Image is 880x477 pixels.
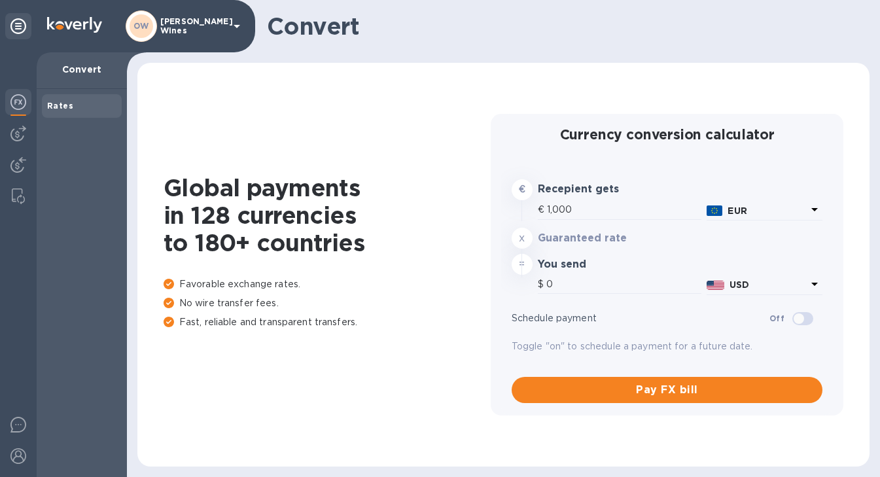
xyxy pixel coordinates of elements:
[5,13,31,39] div: Unpin categories
[538,258,664,271] h3: You send
[133,21,149,31] b: OW
[547,200,702,220] input: Amount
[512,126,823,143] h2: Currency conversion calculator
[164,296,491,310] p: No wire transfer fees.
[512,228,533,249] div: x
[512,377,823,403] button: Pay FX bill
[538,275,546,294] div: $
[164,277,491,291] p: Favorable exchange rates.
[164,174,491,256] h1: Global payments in 128 currencies to 180+ countries
[512,311,769,325] p: Schedule payment
[47,17,102,33] img: Logo
[512,340,823,353] p: Toggle "on" to schedule a payment for a future date.
[10,94,26,110] img: Foreign exchange
[546,275,702,294] input: Amount
[519,184,525,194] strong: €
[538,200,547,220] div: €
[728,205,747,216] b: EUR
[160,17,226,35] p: [PERSON_NAME] Wines
[538,183,664,196] h3: Recepient gets
[512,254,533,275] div: =
[707,281,724,290] img: USD
[769,313,784,323] b: Off
[267,12,859,40] h1: Convert
[164,315,491,329] p: Fast, reliable and transparent transfers.
[730,279,749,290] b: USD
[538,232,664,245] h3: Guaranteed rate
[522,382,813,398] span: Pay FX bill
[47,63,116,76] p: Convert
[47,101,73,111] b: Rates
